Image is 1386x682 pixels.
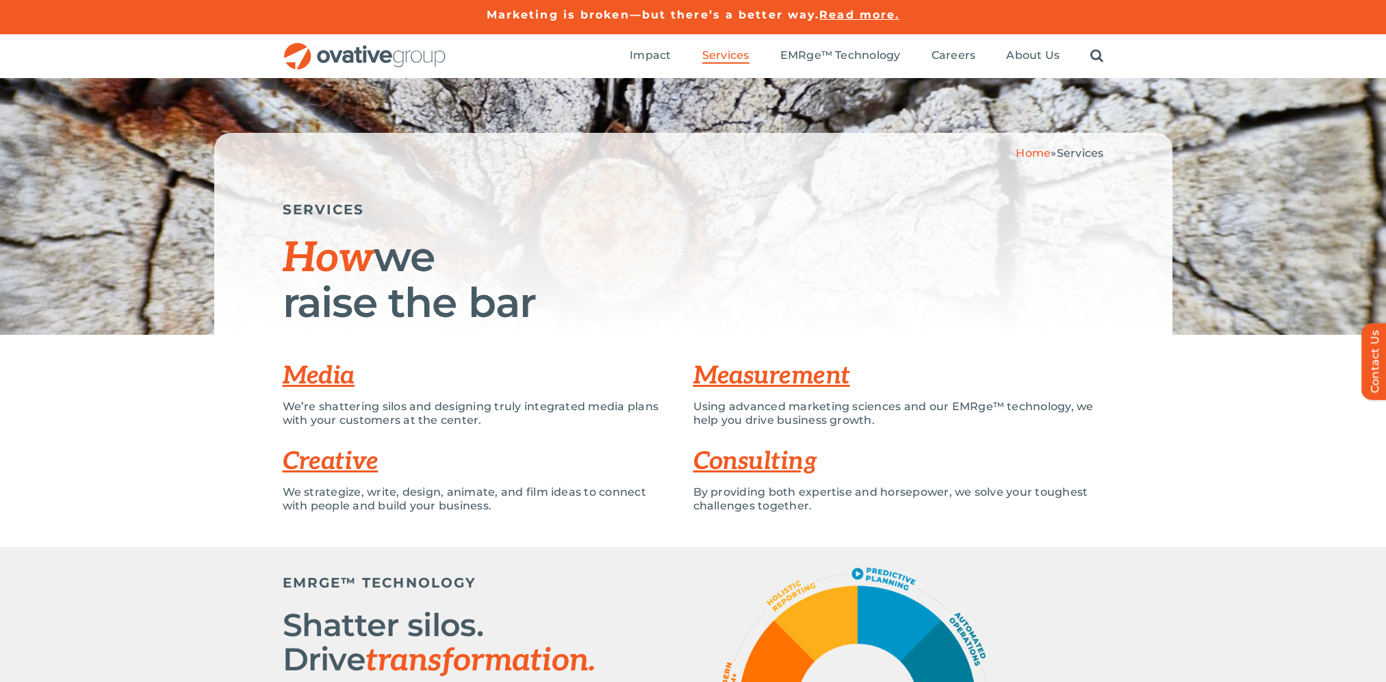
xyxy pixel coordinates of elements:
[780,49,901,64] a: EMRge™ Technology
[1006,49,1060,64] a: About Us
[630,49,671,64] a: Impact
[1006,49,1060,62] span: About Us
[780,49,901,62] span: EMRge™ Technology
[932,49,976,62] span: Careers
[365,642,595,680] span: transformation.
[693,361,850,391] a: Measurement
[283,400,673,427] p: We’re shattering silos and designing truly integrated media plans with your customers at the center.
[693,485,1104,513] p: By providing both expertise and horsepower, we solve your toughest challenges together.
[283,234,374,283] span: How
[1016,147,1103,160] span: »
[1090,49,1103,64] a: Search
[487,8,820,21] a: Marketing is broken—but there’s a better way.
[630,49,671,62] span: Impact
[283,446,378,477] a: Creative
[1016,147,1051,160] a: Home
[702,49,749,62] span: Services
[819,8,899,21] a: Read more.
[702,49,749,64] a: Services
[283,608,611,678] h2: Shatter silos. Drive
[1057,147,1104,160] span: Services
[693,400,1104,427] p: Using advanced marketing sciences and our EMRge™ technology, we help you drive business growth.
[283,485,673,513] p: We strategize, write, design, animate, and film ideas to connect with people and build your busin...
[283,201,1104,218] h5: SERVICES
[630,34,1103,78] nav: Menu
[932,49,976,64] a: Careers
[283,235,1104,325] h1: we raise the bar
[283,361,355,391] a: Media
[693,446,817,477] a: Consulting
[283,41,447,54] a: OG_Full_horizontal_RGB
[283,574,611,591] h5: EMRGE™ TECHNOLOGY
